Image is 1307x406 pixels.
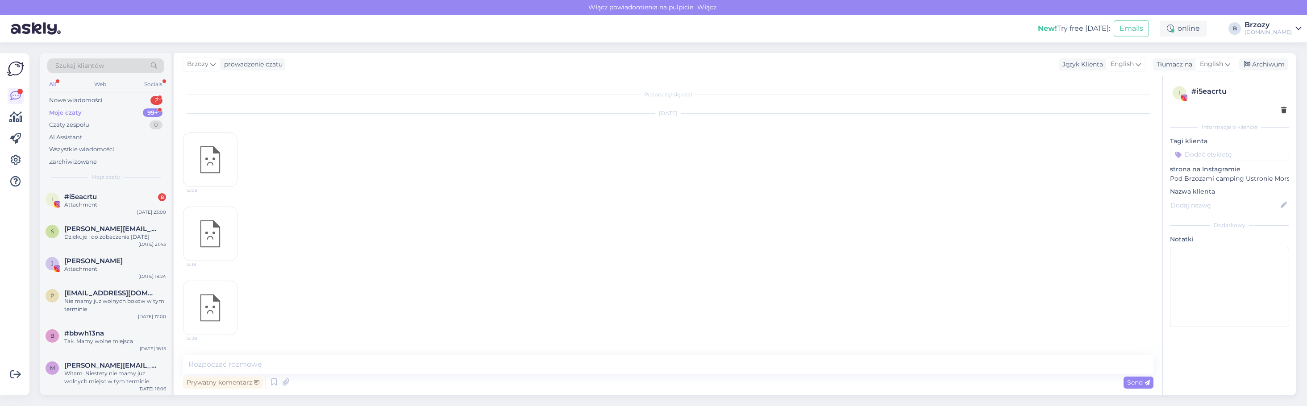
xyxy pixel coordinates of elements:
[51,260,54,267] span: J
[50,332,54,339] span: b
[64,297,166,313] div: Nie mamy juz wolnych boxow w tym terminie
[1127,378,1150,386] span: Send
[64,369,166,385] div: Witam. Niestety nie mamy juz wolnych miejsc w tym terminie
[49,96,103,105] div: Nowe wiadomości
[49,108,82,117] div: Moje czaty
[49,120,89,129] div: Czaty zespołu
[186,261,220,268] span: 12:18
[140,345,166,352] div: [DATE] 16:15
[1170,123,1289,131] div: Informacje o kliencie
[143,108,162,117] div: 99+
[64,193,97,201] span: #i5eacrtu
[1178,89,1180,96] span: i
[158,193,166,201] div: 8
[1170,200,1279,210] input: Dodaj nazwę
[138,273,166,280] div: [DATE] 19:24
[50,365,55,371] span: m
[1170,148,1289,161] input: Dodać etykietę
[150,120,162,129] div: 0
[1245,29,1292,36] div: [DOMAIN_NAME]
[1200,59,1223,69] span: English
[1170,187,1289,196] p: Nazwa klienta
[92,79,108,90] div: Web
[64,289,157,297] span: pavelkaut@gmail.com
[150,96,162,105] div: 2
[1239,58,1288,70] div: Archiwum
[1170,174,1289,183] p: Pod Brzozami camping Ustronie Morskie
[186,187,220,194] span: 12:08
[64,329,104,337] span: #bbwh13na
[55,61,104,70] span: Szukaj klientów
[49,133,82,142] div: AI Assistant
[49,145,114,154] div: Wszystkie wiadomości
[64,265,166,273] div: Attachment
[1170,221,1289,229] div: Dodatkowy
[49,157,97,166] div: Zarchiwizowane
[51,196,53,203] span: i
[186,335,220,342] span: 12:28
[51,228,54,235] span: s
[64,337,166,345] div: Tak. Mamy wolne miejsca
[695,3,719,11] span: Włącz
[138,241,166,248] div: [DATE] 21:43
[138,313,166,320] div: [DATE] 17:00
[1111,59,1134,69] span: English
[183,91,1153,99] div: Rozpoczął się czat
[1191,86,1286,97] div: # i5eacrtu
[1153,60,1192,69] div: Tłumacz na
[1038,23,1110,34] div: Try free [DATE]:
[1170,235,1289,244] p: Notatki
[64,225,157,233] span: sabrina-thomas@freenet.de
[7,60,24,77] img: Askly Logo
[138,385,166,392] div: [DATE] 16:06
[187,59,208,69] span: Brzozy
[221,60,283,69] div: prowadzenie czatu
[137,209,166,215] div: [DATE] 23:00
[142,79,164,90] div: Socials
[47,79,58,90] div: All
[64,361,157,369] span: michaljachowicz@interia.pl
[1059,60,1103,69] div: Język Klienta
[64,233,166,241] div: Dziekuje i do zobaczenia [DATE]
[1038,24,1057,33] b: New!
[1245,21,1302,36] a: Brzozy[DOMAIN_NAME]
[1114,20,1149,37] button: Emails
[50,292,54,299] span: p
[92,173,120,181] span: Moje czaty
[64,201,166,209] div: Attachment
[1170,165,1289,174] p: strona na Instagramie
[1245,21,1292,29] div: Brzozy
[1160,21,1207,37] div: online
[1228,22,1241,35] div: B
[64,257,123,265] span: Jakub Grajek
[1170,137,1289,146] p: Tagi klienta
[183,109,1153,117] div: [DATE]
[183,377,263,389] div: Prywatny komentarz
